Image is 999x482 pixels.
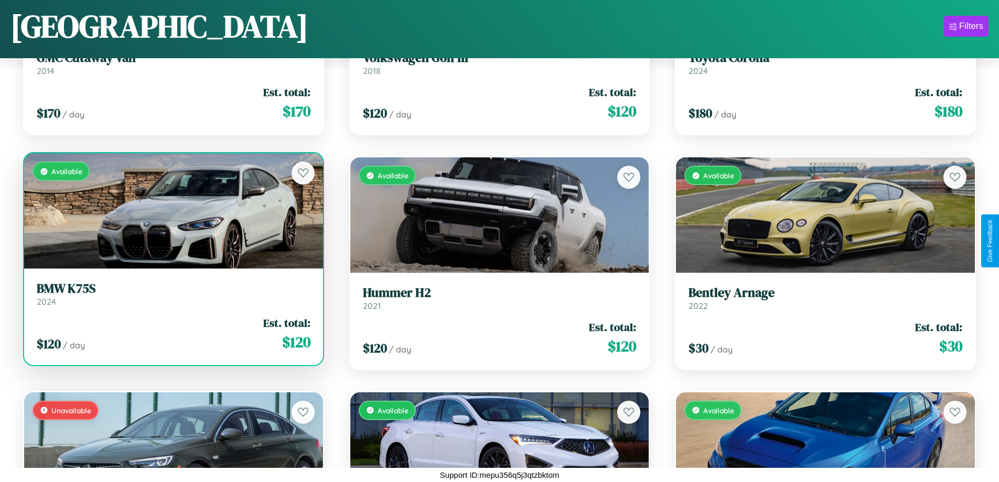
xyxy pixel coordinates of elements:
a: Volkswagen Golf III2018 [363,50,637,76]
span: Est. total: [263,315,310,330]
button: Filters [944,16,989,37]
a: Bentley Arnage2022 [689,285,962,311]
span: Available [51,167,82,176]
span: $ 30 [689,339,708,357]
h3: GMC Cutaway Van [37,50,310,66]
span: Est. total: [589,84,636,100]
a: Toyota Corona2024 [689,50,962,76]
span: 2022 [689,301,708,311]
span: Available [378,171,409,180]
span: / day [62,109,84,120]
span: Available [703,171,734,180]
span: / day [63,340,85,350]
span: Available [703,406,734,415]
a: GMC Cutaway Van2014 [37,50,310,76]
span: 2014 [37,66,55,76]
span: 2024 [689,66,708,76]
div: Filters [959,21,983,31]
span: $ 120 [363,339,387,357]
span: $ 120 [608,101,636,122]
span: Est. total: [263,84,310,100]
span: $ 120 [282,331,310,352]
h3: Volkswagen Golf III [363,50,637,66]
span: $ 30 [939,336,962,357]
span: $ 120 [363,104,387,122]
span: Est. total: [589,319,636,335]
span: / day [711,344,733,355]
h3: BMW K75S [37,281,310,296]
h3: Hummer H2 [363,285,637,301]
span: / day [389,109,411,120]
span: $ 180 [934,101,962,122]
span: / day [714,109,736,120]
h1: [GEOGRAPHIC_DATA] [10,5,308,48]
span: Est. total: [915,84,962,100]
span: / day [389,344,411,355]
h3: Bentley Arnage [689,285,962,301]
span: $ 120 [608,336,636,357]
span: Available [378,406,409,415]
div: Give Feedback [986,220,994,262]
a: BMW K75S2024 [37,281,310,307]
span: $ 170 [283,101,310,122]
span: Est. total: [915,319,962,335]
span: 2021 [363,301,381,311]
span: $ 170 [37,104,60,122]
span: $ 180 [689,104,712,122]
h3: Toyota Corona [689,50,962,66]
span: 2018 [363,66,381,76]
p: Support ID: mepu356q5j3qtzbktom [440,468,560,482]
span: $ 120 [37,335,61,352]
a: Hummer H22021 [363,285,637,311]
span: 2024 [37,296,56,307]
span: Unavailable [51,406,91,415]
